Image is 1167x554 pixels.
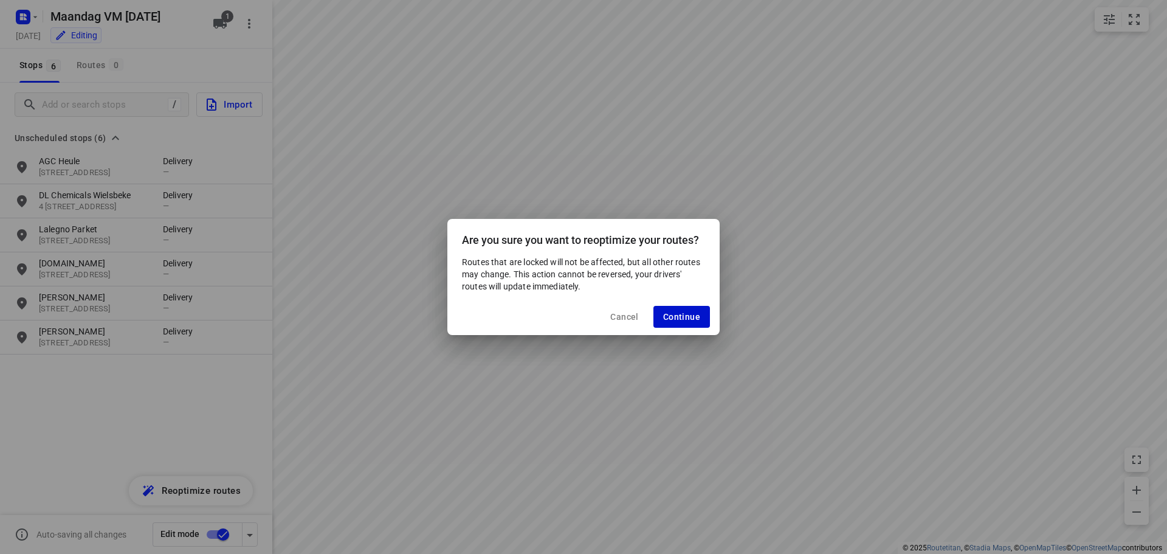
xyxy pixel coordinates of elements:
[653,306,710,328] button: Continue
[663,312,700,322] span: Continue
[447,219,720,256] div: Are you sure you want to reoptimize your routes?
[462,257,700,291] span: Routes that are locked will not be affected, but all other routes may change. This action cannot ...
[601,306,648,328] button: Cancel
[610,312,638,322] span: Cancel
